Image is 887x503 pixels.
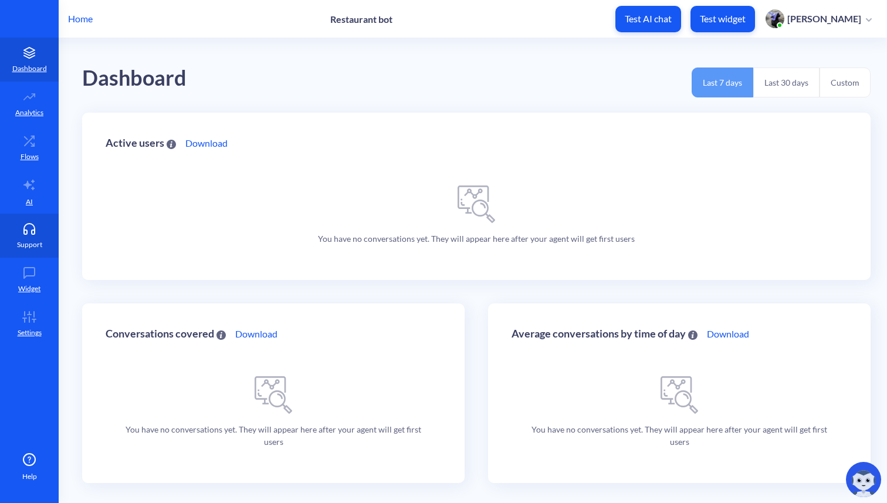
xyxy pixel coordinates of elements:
[18,283,40,294] p: Widget
[523,423,835,448] p: You have no conversations yet. They will appear here after your agent will get first users
[787,12,861,25] p: [PERSON_NAME]
[707,327,749,341] a: Download
[235,327,277,341] a: Download
[21,151,39,162] p: Flows
[106,328,226,339] div: Conversations covered
[106,137,176,148] div: Active users
[820,67,871,97] button: Custom
[700,13,746,25] p: Test widget
[760,8,878,29] button: user photo[PERSON_NAME]
[22,471,37,482] span: Help
[15,107,43,118] p: Analytics
[68,12,93,26] p: Home
[330,13,392,25] p: Restaurant bot
[12,63,47,74] p: Dashboard
[625,13,672,25] p: Test AI chat
[766,9,784,28] img: user photo
[18,328,42,338] p: Settings
[82,62,187,95] div: Dashboard
[692,67,753,97] button: Last 7 days
[753,67,820,97] button: Last 30 days
[512,328,698,339] div: Average conversations by time of day
[690,6,755,32] button: Test widget
[615,6,681,32] button: Test AI chat
[117,423,429,448] p: You have no conversations yet. They will appear here after your agent will get first users
[185,136,228,150] a: Download
[17,239,42,250] p: Support
[846,462,881,497] img: copilot-icon.svg
[318,232,635,245] p: You have no conversations yet. They will appear here after your agent will get first users
[26,197,33,207] p: AI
